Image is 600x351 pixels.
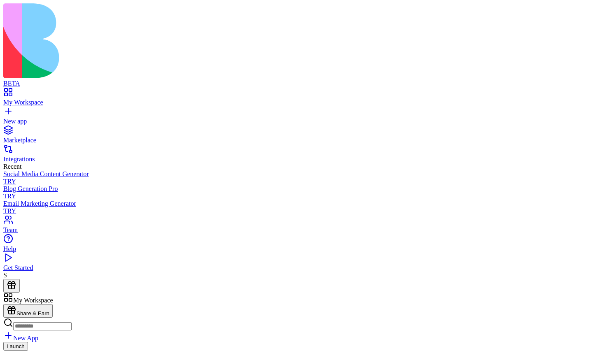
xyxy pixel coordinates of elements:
[3,257,597,272] a: Get Started
[3,264,597,272] div: Get Started
[3,170,597,185] a: Social Media Content GeneratorTRY
[3,304,53,318] button: Share & Earn
[3,226,597,234] div: Team
[3,156,597,163] div: Integrations
[3,170,597,178] div: Social Media Content Generator
[3,72,597,87] a: BETA
[3,178,597,185] div: TRY
[3,238,597,253] a: Help
[3,80,597,87] div: BETA
[13,297,53,304] span: My Workspace
[16,310,49,316] span: Share & Earn
[3,185,597,193] div: Blog Generation Pro
[3,110,597,125] a: New app
[3,207,597,215] div: TRY
[3,3,334,78] img: logo
[3,129,597,144] a: Marketplace
[3,272,7,279] span: S
[3,91,597,106] a: My Workspace
[3,200,597,207] div: Email Marketing Generator
[3,193,597,200] div: TRY
[3,245,597,253] div: Help
[3,148,597,163] a: Integrations
[3,185,597,200] a: Blog Generation ProTRY
[3,342,28,351] button: Launch
[3,99,597,106] div: My Workspace
[3,137,597,144] div: Marketplace
[3,219,597,234] a: Team
[3,335,38,342] a: New App
[3,200,597,215] a: Email Marketing GeneratorTRY
[3,163,21,170] span: Recent
[3,118,597,125] div: New app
